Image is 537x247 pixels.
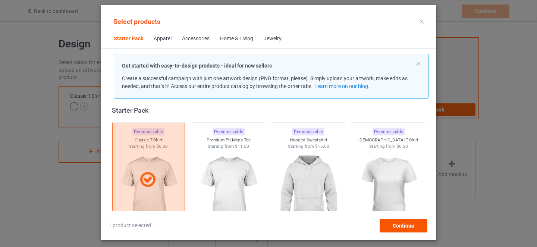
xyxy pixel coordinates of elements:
[264,35,282,43] div: Jewelry
[292,128,324,136] div: Personalizable
[352,143,425,150] div: Starting from
[272,143,345,150] div: Starting from
[352,137,425,143] div: [DEMOGRAPHIC_DATA] T-Shirt
[122,75,408,89] span: Create a successful campaign with just one artwork design (PNG format, please). Simply upload you...
[272,137,345,143] div: Hooded Sweatshirt
[112,106,428,115] div: Starter Pack
[373,128,405,136] div: Personalizable
[192,143,265,150] div: Starting from
[195,150,262,233] img: regular.jpg
[220,35,253,43] div: Home & Living
[275,150,342,233] img: regular.jpg
[154,35,172,43] div: Apparel
[355,150,422,233] img: regular.jpg
[235,144,249,149] span: $11.50
[109,222,151,229] span: 1 product selected
[192,137,265,143] div: Premium Fit Mens Tee
[380,219,427,232] div: Continue
[109,30,148,48] span: Starter Pack
[113,18,160,25] span: Select products
[315,144,329,149] span: $15.00
[314,83,370,89] a: Learn more on our blog.
[122,63,272,69] strong: Get started with easy-to-design products - ideal for new sellers
[182,35,210,43] div: Accessories
[213,128,245,136] div: Personalizable
[393,223,414,229] span: Continue
[396,144,408,149] span: $6.50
